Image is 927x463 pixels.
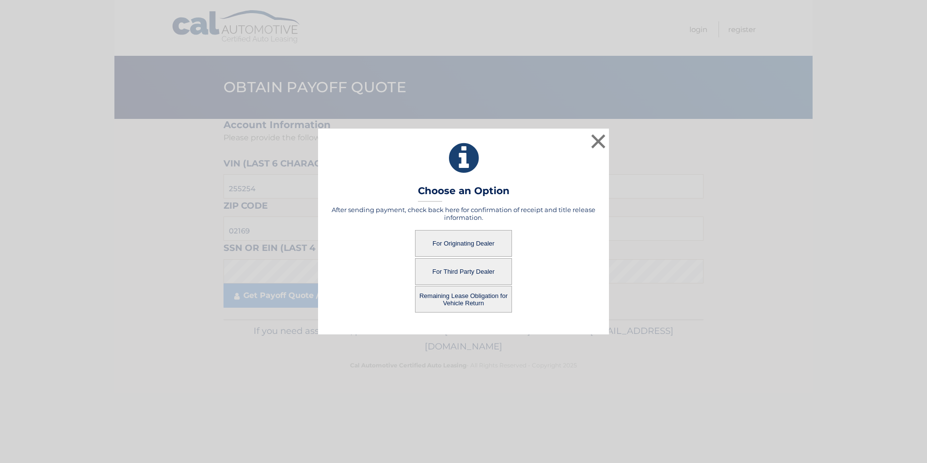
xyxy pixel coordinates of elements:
[415,258,512,285] button: For Third Party Dealer
[415,286,512,313] button: Remaining Lease Obligation for Vehicle Return
[415,230,512,257] button: For Originating Dealer
[330,206,597,221] h5: After sending payment, check back here for confirmation of receipt and title release information.
[589,132,608,151] button: ×
[418,185,510,202] h3: Choose an Option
